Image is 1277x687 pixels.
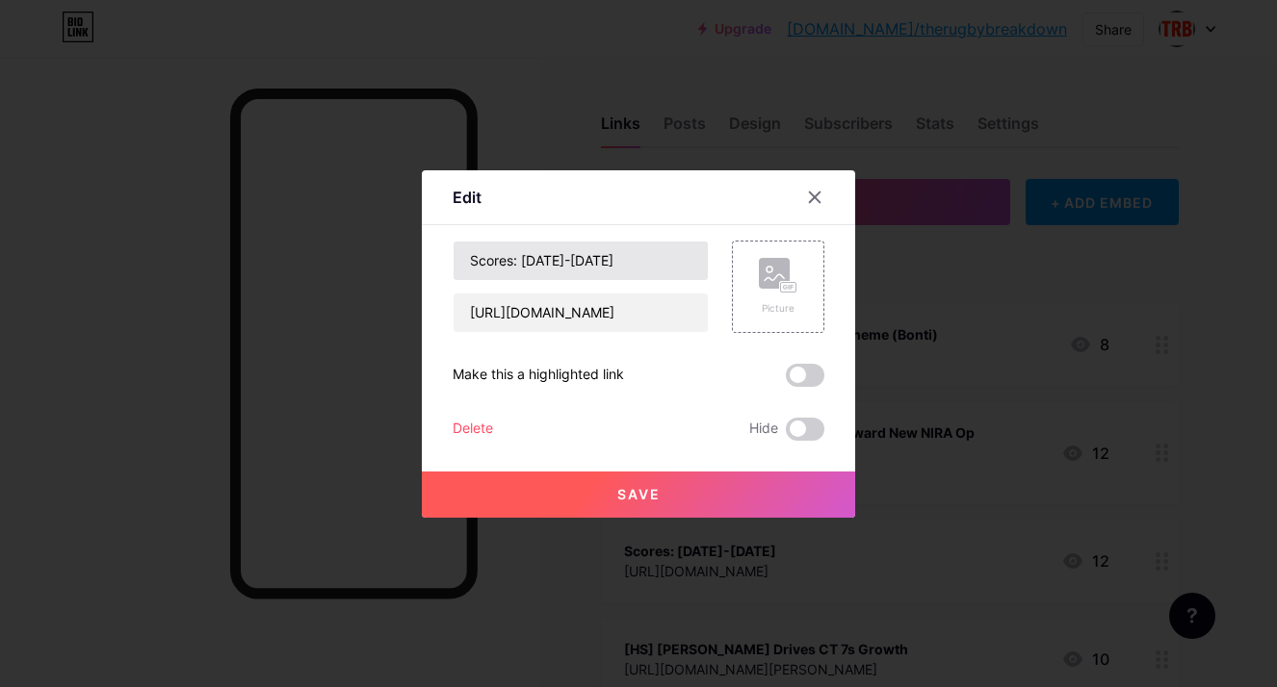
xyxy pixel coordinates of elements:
input: URL [454,293,708,332]
div: Edit [453,186,482,209]
button: Save [422,471,855,518]
input: Title [454,242,708,280]
span: Hide [749,418,778,441]
div: Make this a highlighted link [453,364,624,387]
div: Picture [759,301,797,316]
span: Save [617,486,661,502]
div: Delete [453,418,493,441]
